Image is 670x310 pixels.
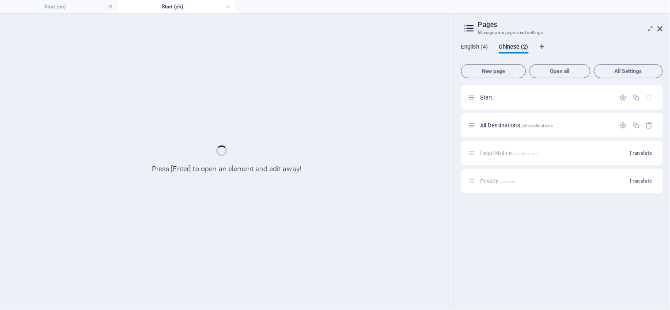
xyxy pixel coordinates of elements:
div: Duplicate [632,94,640,101]
span: Translate [629,149,652,157]
button: New page [461,64,526,78]
span: Click to open page [480,122,553,129]
div: The startpage cannot be deleted [646,94,653,101]
button: Translate [626,174,656,188]
span: /all-destinations [521,123,553,128]
button: Translate [626,146,656,160]
span: Translate [629,177,652,184]
h4: Start (zh) [117,2,235,11]
div: Remove [646,122,653,129]
div: Start/ [477,95,615,100]
span: New page [465,69,522,74]
span: Click to open page [480,94,495,101]
span: Open all [534,69,587,74]
h3: Manage your pages and settings [478,29,645,37]
button: All Settings [594,64,663,78]
span: English (4) [461,42,488,54]
div: All Destinations/all-destinations [477,122,615,128]
span: All Settings [598,69,659,74]
div: Settings [620,94,627,101]
div: Settings [620,122,627,129]
div: Duplicate [632,122,640,129]
h2: Pages [478,21,663,29]
button: Open all [530,64,591,78]
div: Language Tabs [461,44,663,61]
span: Chinese (2) [499,42,529,54]
span: / [493,96,495,100]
